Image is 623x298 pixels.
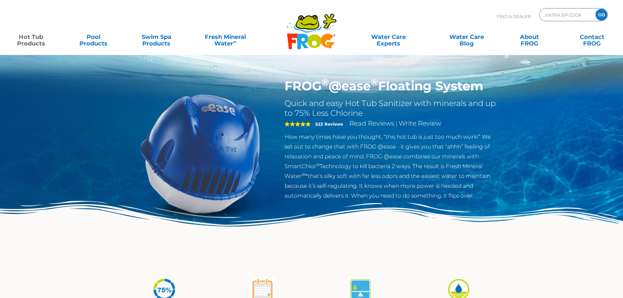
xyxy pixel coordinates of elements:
sup: ® [371,77,378,88]
sup: ®∞ [302,172,308,177]
a: Hot TubProducts [7,30,55,44]
a: ContactFROG [568,30,616,44]
sup: ∞ [233,39,236,44]
a: Read Reviews [349,119,394,127]
sup: ® [316,162,320,167]
input: Zip Code Form [545,10,589,20]
sup: ® [321,77,329,88]
a: PoolProducts [69,30,118,44]
a: Water CareBlog [442,30,491,44]
h2: Quick and easy Hot Tub Sanitizer with minerals and up to 75% Less Chlorine [285,98,498,118]
p: How many times have you thought, “this hot tub is just too much work!” We set out to change that ... [285,132,498,201]
a: Water CareExperts [349,30,428,44]
a: Fresh MineralWater∞ [195,30,256,44]
strong: 523 Reviews [315,121,343,127]
a: AboutFROG [505,30,554,44]
h1: FROG @ease Floating System [285,79,498,94]
input: GO [596,9,607,21]
p: Find A Dealer [497,8,531,25]
span: 5 [285,121,311,127]
img: hot-tub-product-atease-system.png [125,79,275,228]
a: Write Review [399,119,441,127]
a: Swim SpaProducts [132,30,181,44]
span: | [396,121,397,127]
